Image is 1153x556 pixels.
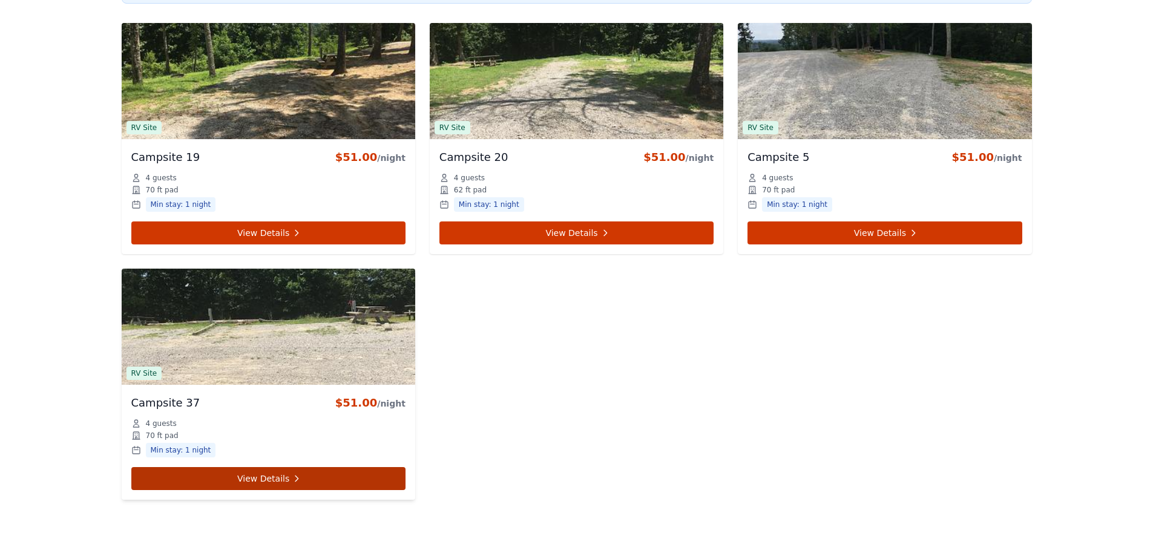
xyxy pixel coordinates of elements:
[439,149,508,166] h3: Campsite 20
[454,197,524,212] span: Min stay: 1 night
[747,221,1022,244] a: View Details
[335,394,406,411] div: $51.00
[643,149,714,166] div: $51.00
[377,399,406,408] span: /night
[122,23,415,139] img: Campsite 19
[762,173,793,183] span: 4 guests
[762,185,795,195] span: 70 ft pad
[131,149,200,166] h3: Campsite 19
[454,173,485,183] span: 4 guests
[994,153,1022,163] span: /night
[377,153,406,163] span: /night
[335,149,406,166] div: $51.00
[747,149,809,166] h3: Campsite 5
[146,431,179,440] span: 70 ft pad
[131,467,406,490] a: View Details
[126,121,162,134] span: RV Site
[146,419,177,428] span: 4 guests
[435,121,470,134] span: RV Site
[131,221,406,244] a: View Details
[131,394,200,411] h3: Campsite 37
[762,197,832,212] span: Min stay: 1 night
[122,269,415,385] img: Campsite 37
[146,197,216,212] span: Min stay: 1 night
[454,185,487,195] span: 62 ft pad
[686,153,714,163] span: /night
[146,173,177,183] span: 4 guests
[439,221,714,244] a: View Details
[738,23,1031,139] img: Campsite 5
[951,149,1022,166] div: $51.00
[126,367,162,380] span: RV Site
[743,121,778,134] span: RV Site
[146,185,179,195] span: 70 ft pad
[430,23,723,139] img: Campsite 20
[146,443,216,457] span: Min stay: 1 night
